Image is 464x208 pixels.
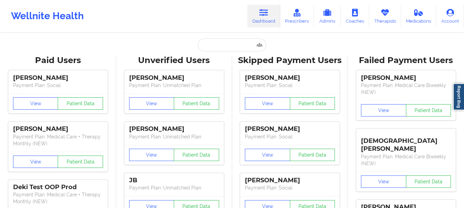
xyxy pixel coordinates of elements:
[237,55,343,66] div: Skipped Payment Users
[245,97,290,110] button: View
[245,133,335,140] p: Payment Plan : Social
[13,133,103,147] p: Payment Plan : Medical Care + Therapy Monthly (NEW)
[58,156,103,168] button: Patient Data
[13,156,58,168] button: View
[361,104,406,117] button: View
[245,176,335,184] div: [PERSON_NAME]
[369,5,401,27] a: Therapists
[290,149,335,161] button: Patient Data
[245,74,335,82] div: [PERSON_NAME]
[13,183,103,191] div: Deki Test OOP Prod
[13,191,103,205] p: Payment Plan : Medical Care + Therapy Monthly (NEW)
[314,5,341,27] a: Admins
[361,82,451,96] p: Payment Plan : Medical Care Biweekly (NEW)
[353,55,459,66] div: Failed Payment Users
[13,125,103,133] div: [PERSON_NAME]
[245,125,335,133] div: [PERSON_NAME]
[247,5,280,27] a: Dashboard
[13,82,103,89] p: Payment Plan : Social
[280,5,314,27] a: Prescribers
[290,97,335,110] button: Patient Data
[361,153,451,167] p: Payment Plan : Medical Care Biweekly (NEW)
[341,5,369,27] a: Coaches
[13,74,103,82] div: [PERSON_NAME]
[361,175,406,188] button: View
[245,82,335,89] p: Payment Plan : Social
[129,149,174,161] button: View
[174,97,219,110] button: Patient Data
[361,74,451,82] div: [PERSON_NAME]
[361,132,451,153] div: [DEMOGRAPHIC_DATA][PERSON_NAME]
[121,55,227,66] div: Unverified Users
[129,82,219,89] p: Payment Plan : Unmatched Plan
[453,83,464,110] a: Report Bug
[401,5,437,27] a: Medications
[58,97,103,110] button: Patient Data
[129,176,219,184] div: JB
[245,149,290,161] button: View
[129,133,219,140] p: Payment Plan : Unmatched Plan
[129,97,174,110] button: View
[436,5,464,27] a: Account
[406,175,451,188] button: Patient Data
[406,104,451,117] button: Patient Data
[245,184,335,191] p: Payment Plan : Social
[129,74,219,82] div: [PERSON_NAME]
[174,149,219,161] button: Patient Data
[129,184,219,191] p: Payment Plan : Unmatched Plan
[13,97,58,110] button: View
[129,125,219,133] div: [PERSON_NAME]
[5,55,111,66] div: Paid Users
